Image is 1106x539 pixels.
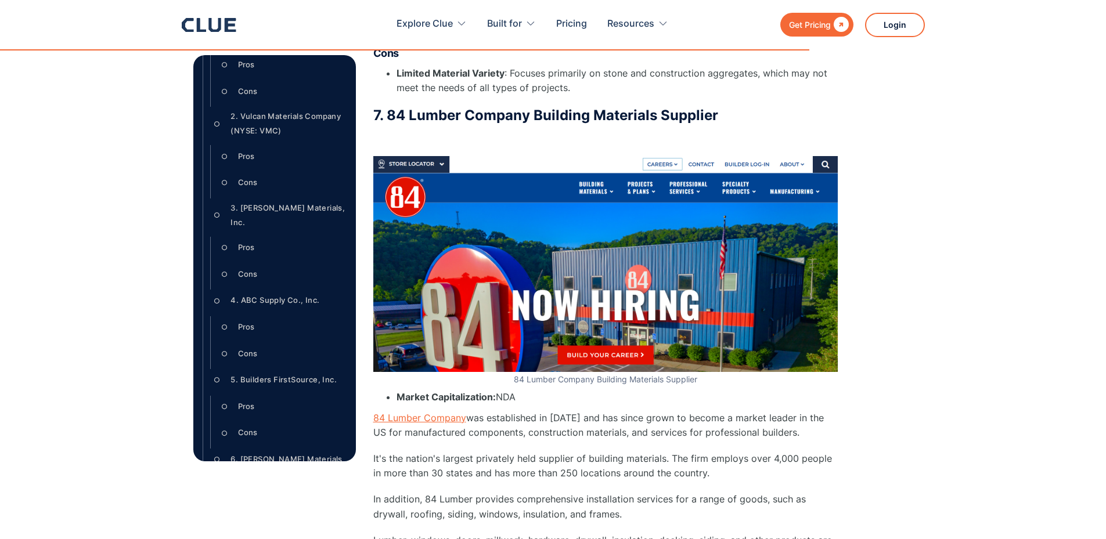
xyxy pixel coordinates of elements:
div: ○ [218,398,232,415]
a: ○5. Builders FirstSource, Inc. [210,371,347,389]
strong: Market Capitalization: [397,391,496,403]
div: 4. ABC Supply Co., Inc. [230,293,319,308]
li: : Focuses primarily on stone and construction aggregates, which may not meet the needs of all typ... [397,66,838,95]
a: ○Cons [218,174,347,191]
p: It's the nation's largest privately held supplier of building materials. The firm employs over 4,... [373,451,838,480]
div: ○ [218,239,232,256]
a: ○Cons [218,82,347,100]
div: ○ [218,345,232,362]
div: Pros [238,320,254,334]
a: ○Pros [218,319,347,336]
p: In addition, 84 Lumber provides comprehensive installation services for a range of goods, such as... [373,492,838,521]
div: ○ [218,147,232,165]
div: Pros [238,399,254,414]
div: ○ [210,115,224,132]
p: ‍ [373,130,838,144]
div: Resources [607,6,654,42]
figcaption: 84 Lumber Company Building Materials Supplier [373,375,838,385]
div: ○ [218,319,232,336]
div:  [831,17,849,32]
div: Built for [487,6,536,42]
strong: Limited Material Variety [397,67,505,79]
a: Pricing [556,6,587,42]
a: Login [865,13,925,37]
div: Get Pricing [789,17,831,32]
a: ○Cons [218,424,347,442]
h3: 7. 84 Lumber Company Building Materials Supplier [373,107,838,124]
strong: Cons [373,47,399,59]
a: ○2. Vulcan Materials Company (NYSE: VMC) [210,109,347,138]
div: 6. [PERSON_NAME] Materials [230,452,342,466]
div: Cons [238,84,257,99]
div: Resources [607,6,668,42]
div: 5. Builders FirstSource, Inc. [230,372,337,387]
a: ○3. [PERSON_NAME] Materials, Inc. [210,201,347,230]
div: 2. Vulcan Materials Company (NYSE: VMC) [230,109,346,138]
div: ○ [218,82,232,100]
div: ○ [218,424,232,442]
div: Built for [487,6,522,42]
div: ○ [218,56,232,74]
div: Cons [238,346,257,361]
a: Get Pricing [780,13,853,37]
div: ○ [218,266,232,283]
div: ○ [210,371,224,389]
a: ○Pros [218,147,347,165]
div: ○ [210,451,224,468]
div: ○ [218,174,232,191]
a: 84 Lumber Company [373,412,466,424]
div: Cons [238,175,257,190]
li: NDA [397,390,838,404]
div: ○ [210,292,224,309]
div: Cons [238,267,257,281]
div: Cons [238,425,257,440]
a: ○Cons [218,266,347,283]
a: ○Pros [218,239,347,256]
a: ○Pros [218,56,347,74]
div: ○ [210,207,224,224]
a: ○Cons [218,345,347,362]
div: Explore Clue [397,6,467,42]
div: 3. [PERSON_NAME] Materials, Inc. [230,201,346,230]
a: ○4. ABC Supply Co., Inc. [210,292,347,309]
a: ○Pros [218,398,347,415]
div: Pros [238,149,254,164]
div: Pros [238,57,254,72]
a: ○6. [PERSON_NAME] Materials [210,451,347,468]
p: was established in [DATE] and has since grown to become a market leader in the US for manufacture... [373,411,838,440]
img: 84 Lumber Company Building Materials Supplier homepage [373,156,838,371]
div: Pros [238,240,254,255]
div: Explore Clue [397,6,453,42]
